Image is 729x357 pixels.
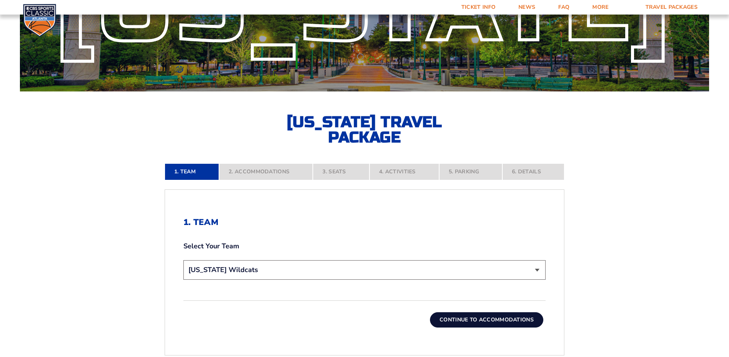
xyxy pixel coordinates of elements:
[183,217,546,227] h2: 1. Team
[23,4,56,37] img: CBS Sports Classic
[183,241,546,251] label: Select Your Team
[280,114,449,145] h2: [US_STATE] Travel Package
[430,312,543,328] button: Continue To Accommodations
